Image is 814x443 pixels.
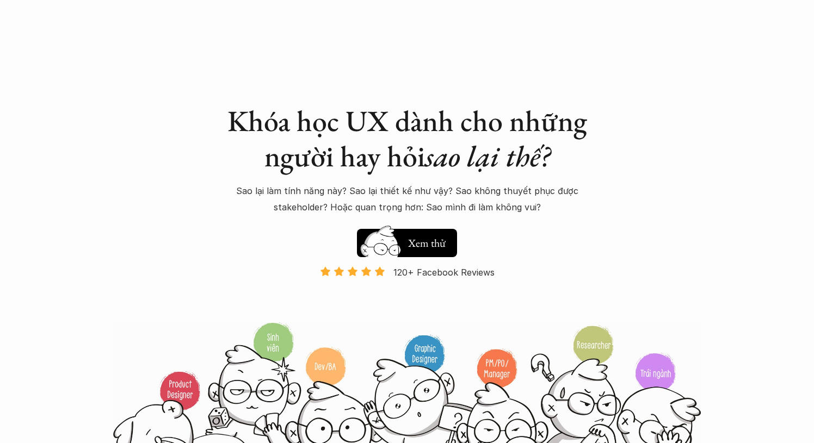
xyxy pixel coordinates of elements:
[217,103,597,174] h1: Khóa học UX dành cho những người hay hỏi
[425,137,550,175] em: sao lại thế?
[310,266,504,321] a: 120+ Facebook Reviews
[393,264,495,280] p: 120+ Facebook Reviews
[222,183,592,216] p: Sao lại làm tính năng này? Sao lại thiết kế như vậy? Sao không thuyết phục được stakeholder? Hoặc...
[408,235,446,251] h5: Xem thử
[357,223,457,257] a: Xem thử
